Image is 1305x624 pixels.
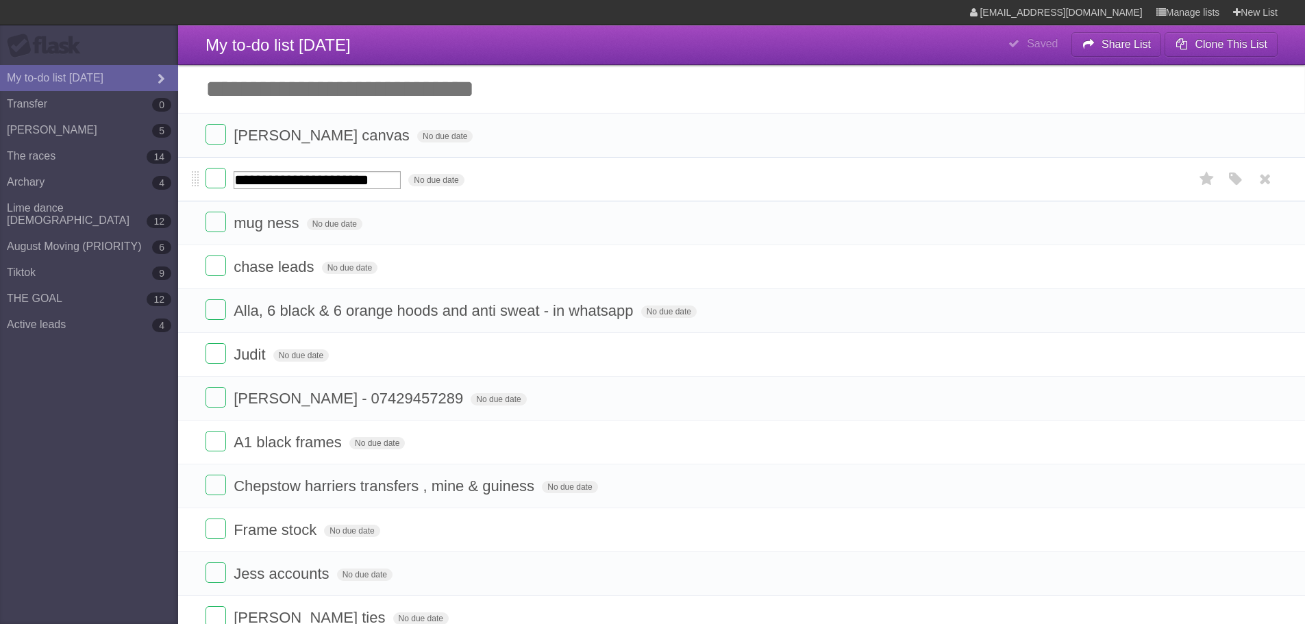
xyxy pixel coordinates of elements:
label: Done [206,168,226,188]
label: Done [206,431,226,451]
b: Share List [1102,38,1151,50]
b: 6 [152,240,171,254]
span: No due date [542,481,597,493]
label: Done [206,255,226,276]
label: Done [206,519,226,539]
b: 12 [147,214,171,228]
span: Frame stock [234,521,320,538]
span: [PERSON_NAME] canvas [234,127,413,144]
span: No due date [307,218,362,230]
span: A1 black frames [234,434,345,451]
span: Chepstow harriers transfers , mine & guiness [234,477,538,495]
div: Flask [7,34,89,58]
label: Done [206,299,226,320]
label: Done [206,387,226,408]
b: 14 [147,150,171,164]
b: 5 [152,124,171,138]
span: mug ness [234,214,302,232]
b: Clone This List [1195,38,1267,50]
span: No due date [322,262,377,274]
button: Share List [1071,32,1162,57]
span: No due date [324,525,380,537]
label: Done [206,124,226,145]
label: Star task [1194,168,1220,190]
button: Clone This List [1165,32,1278,57]
label: Done [206,562,226,583]
b: 4 [152,319,171,332]
span: No due date [337,569,393,581]
span: [PERSON_NAME] - 07429457289 [234,390,467,407]
label: Done [206,343,226,364]
span: chase leads [234,258,317,275]
span: Jess accounts [234,565,332,582]
label: Done [206,475,226,495]
b: 0 [152,98,171,112]
span: Alla, 6 black & 6 orange hoods and anti sweat - in whatsapp [234,302,636,319]
b: 9 [152,266,171,280]
span: No due date [273,349,329,362]
span: No due date [408,174,464,186]
span: No due date [471,393,526,405]
span: My to-do list [DATE] [206,36,351,54]
span: No due date [349,437,405,449]
b: Saved [1027,38,1058,49]
b: 12 [147,292,171,306]
span: No due date [641,305,697,318]
label: Done [206,212,226,232]
span: No due date [417,130,473,142]
b: 4 [152,176,171,190]
span: Judit [234,346,269,363]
